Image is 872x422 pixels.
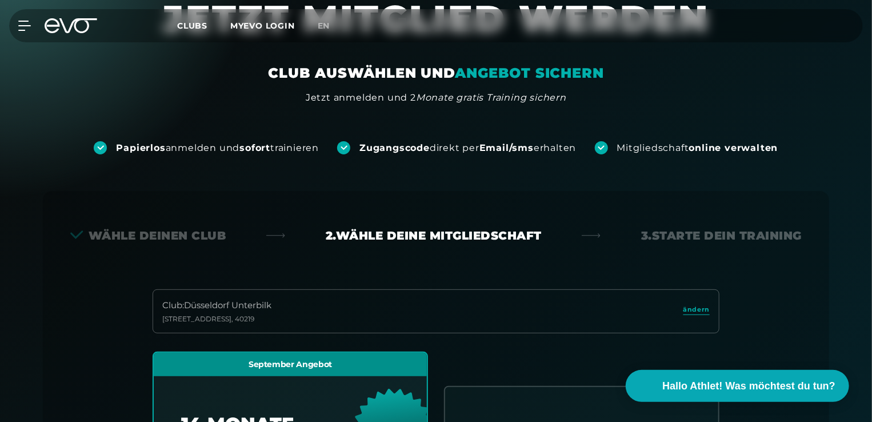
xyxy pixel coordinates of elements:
[318,21,330,31] span: en
[177,20,230,31] a: Clubs
[230,21,295,31] a: MYEVO LOGIN
[359,142,576,154] div: direkt per erhalten
[306,91,566,105] div: Jetzt anmelden und 2
[359,142,430,153] strong: Zugangscode
[162,314,271,324] div: [STREET_ADDRESS] , 40219
[326,228,542,244] div: 2. Wähle deine Mitgliedschaft
[239,142,270,153] strong: sofort
[318,19,344,33] a: en
[641,228,802,244] div: 3. Starte dein Training
[455,65,604,81] em: ANGEBOT SICHERN
[617,142,778,154] div: Mitgliedschaft
[683,305,710,314] span: ändern
[268,64,603,82] div: CLUB AUSWÄHLEN UND
[177,21,207,31] span: Clubs
[626,370,849,402] button: Hallo Athlet! Was möchtest du tun?
[689,142,778,153] strong: online verwalten
[116,142,319,154] div: anmelden und trainieren
[116,142,165,153] strong: Papierlos
[683,305,710,318] a: ändern
[479,142,534,153] strong: Email/sms
[416,92,566,103] em: Monate gratis Training sichern
[662,379,835,394] span: Hallo Athlet! Was möchtest du tun?
[70,228,226,244] div: Wähle deinen Club
[162,299,271,312] div: Club : Düsseldorf Unterbilk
